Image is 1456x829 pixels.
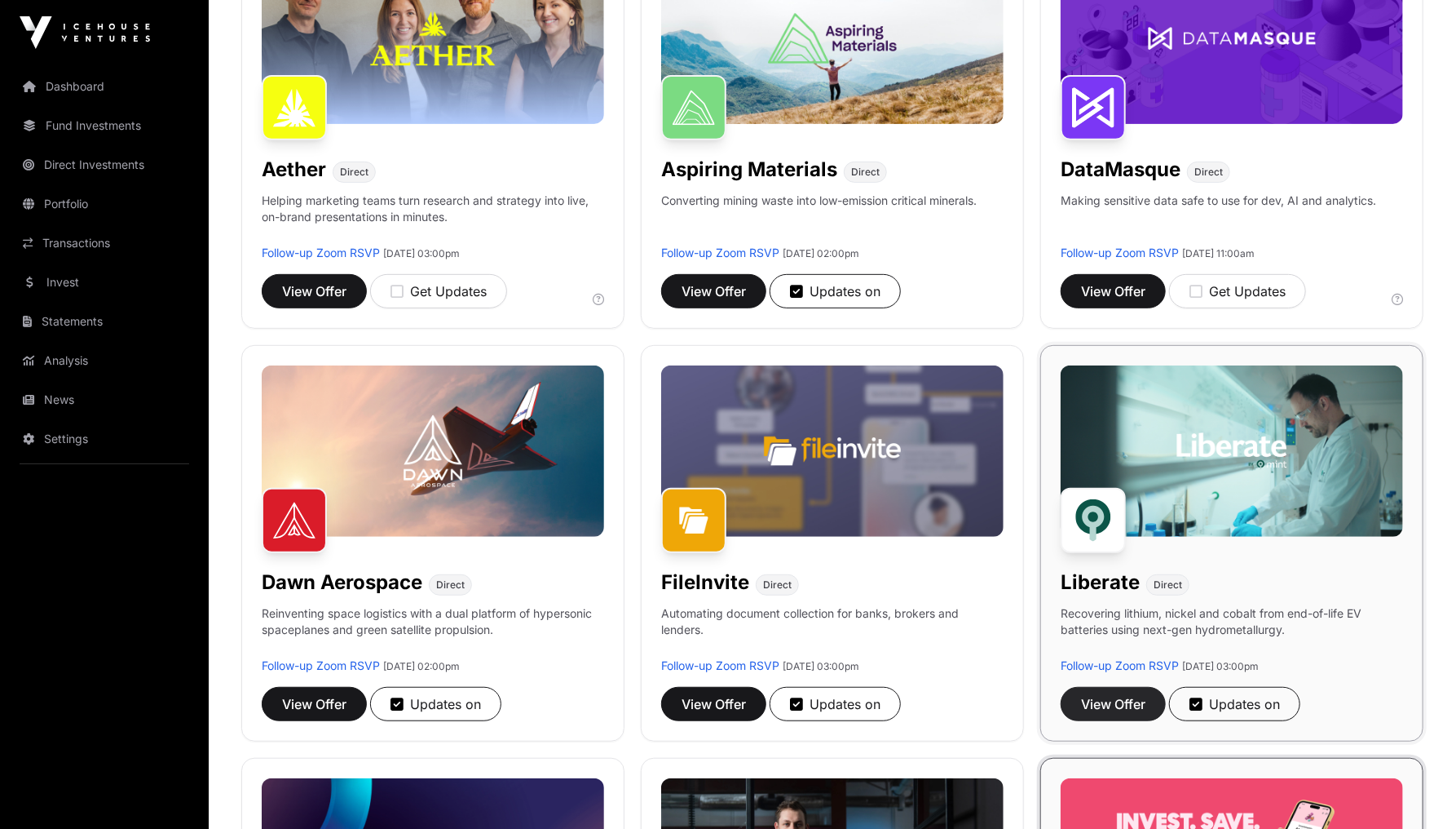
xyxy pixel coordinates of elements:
button: View Offer [1061,274,1166,308]
img: Aspiring Materials [661,75,726,140]
a: Dashboard [13,69,196,104]
a: Direct Investments [13,147,196,183]
h1: Dawn Aerospace [262,570,422,596]
div: Updates on [1189,694,1280,714]
button: Updates on [370,687,501,721]
span: Direct [763,579,792,592]
span: View Offer [1081,694,1145,714]
a: Portfolio [13,186,196,222]
a: Settings [13,421,196,457]
span: Direct [340,166,368,179]
a: Follow-up Zoom RSVP [661,246,779,259]
span: View Offer [282,282,346,301]
button: View Offer [262,274,367,308]
span: [DATE] 03:00pm [783,660,859,672]
img: Dawn Aerospace [262,488,327,553]
img: Dawn-Banner.jpg [262,366,604,537]
p: Reinventing space logistics with a dual platform of hypersonic spaceplanes and green satellite pr... [262,605,604,658]
button: Updates on [1169,687,1300,721]
div: Get Updates [390,282,487,301]
div: Updates on [790,282,880,301]
button: View Offer [661,274,766,308]
span: [DATE] 03:00pm [383,247,460,259]
span: View Offer [1081,282,1145,301]
a: Follow-up Zoom RSVP [1061,658,1179,672]
a: Invest [13,264,196,300]
h1: DataMasque [1061,157,1180,183]
a: Statements [13,304,196,339]
div: Updates on [790,694,880,714]
a: Fund Investments [13,108,196,144]
span: [DATE] 11:00am [1182,247,1255,259]
div: Get Updates [1189,282,1286,301]
p: Automating document collection for banks, brokers and lenders. [661,605,1004,658]
a: Analysis [13,343,196,379]
h1: Liberate [1061,570,1140,596]
span: Direct [851,166,880,179]
p: Converting mining waste into low-emission critical minerals. [661,193,977,245]
button: View Offer [661,687,766,721]
p: Helping marketing teams turn research and strategy into live, on-brand presentations in minutes. [262,193,604,245]
a: Follow-up Zoom RSVP [1061,246,1179,259]
a: News [13,382,196,418]
img: Liberate [1061,488,1126,553]
img: FileInvite [661,488,726,553]
button: View Offer [1061,687,1166,721]
a: Transactions [13,225,196,261]
button: Updates on [770,687,901,721]
h1: Aspiring Materials [661,157,837,183]
p: Recovering lithium, nickel and cobalt from end-of-life EV batteries using next-gen hydrometallurgy. [1061,605,1403,658]
span: [DATE] 03:00pm [1182,660,1259,672]
div: Updates on [390,694,481,714]
h1: FileInvite [661,570,749,596]
button: Updates on [770,274,901,308]
img: File-Invite-Banner.jpg [661,366,1004,537]
button: View Offer [262,687,367,721]
img: Liberate-Banner.jpg [1061,366,1403,537]
a: Follow-up Zoom RSVP [262,658,380,672]
h1: Aether [262,157,326,183]
iframe: Chat Widget [1374,751,1456,829]
span: Direct [436,579,465,592]
img: Aether [262,75,327,140]
span: [DATE] 02:00pm [783,247,859,259]
a: Follow-up Zoom RSVP [661,658,779,672]
span: Direct [1154,579,1182,592]
span: View Offer [282,694,346,714]
span: View Offer [682,694,746,714]
span: Direct [1194,166,1223,179]
img: Icehouse Ventures Logo [20,16,150,49]
button: Get Updates [370,274,507,308]
span: View Offer [682,282,746,301]
a: Follow-up Zoom RSVP [262,246,380,259]
span: [DATE] 02:00pm [383,660,460,672]
button: Get Updates [1169,274,1306,308]
p: Making sensitive data safe to use for dev, AI and analytics. [1061,193,1376,245]
img: DataMasque [1061,75,1126,140]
